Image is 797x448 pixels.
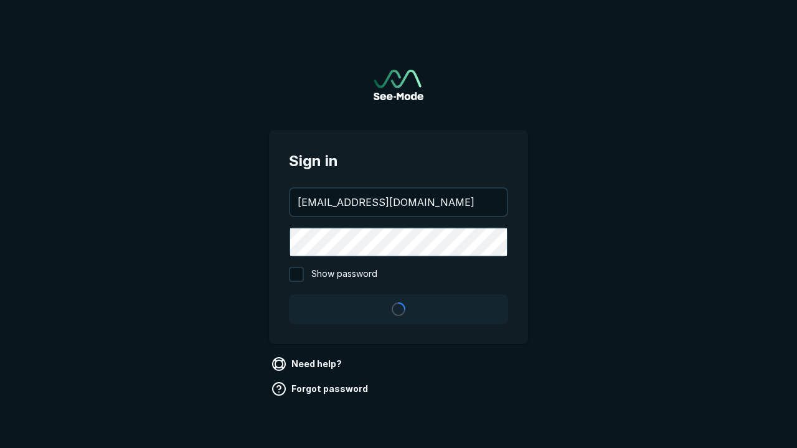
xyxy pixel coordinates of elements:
a: Need help? [269,354,347,374]
img: See-Mode Logo [374,70,423,100]
span: Sign in [289,150,508,172]
a: Forgot password [269,379,373,399]
span: Show password [311,267,377,282]
a: Go to sign in [374,70,423,100]
input: your@email.com [290,189,507,216]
